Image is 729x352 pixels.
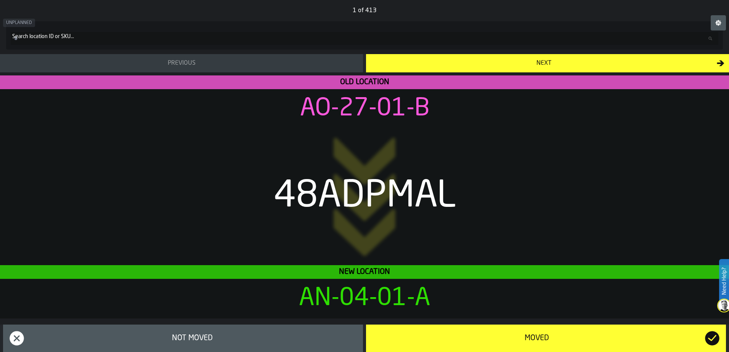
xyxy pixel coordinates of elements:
[2,91,727,127] span: AO-27-01-B
[6,170,723,224] div: 48ADPMAL
[3,19,35,27] span: UNPLANNED
[11,32,718,45] input: label
[711,15,726,30] button: button-
[2,280,727,317] span: AN-04-01-A
[5,59,358,68] div: Previous
[26,333,358,344] div: Not Moved
[371,59,717,68] div: Next
[366,54,729,72] button: button-Next
[371,333,703,344] div: Moved
[366,325,726,352] button: button-Moved
[12,34,74,40] span: label
[720,260,728,302] label: Need Help?
[3,325,363,352] button: button-Not Moved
